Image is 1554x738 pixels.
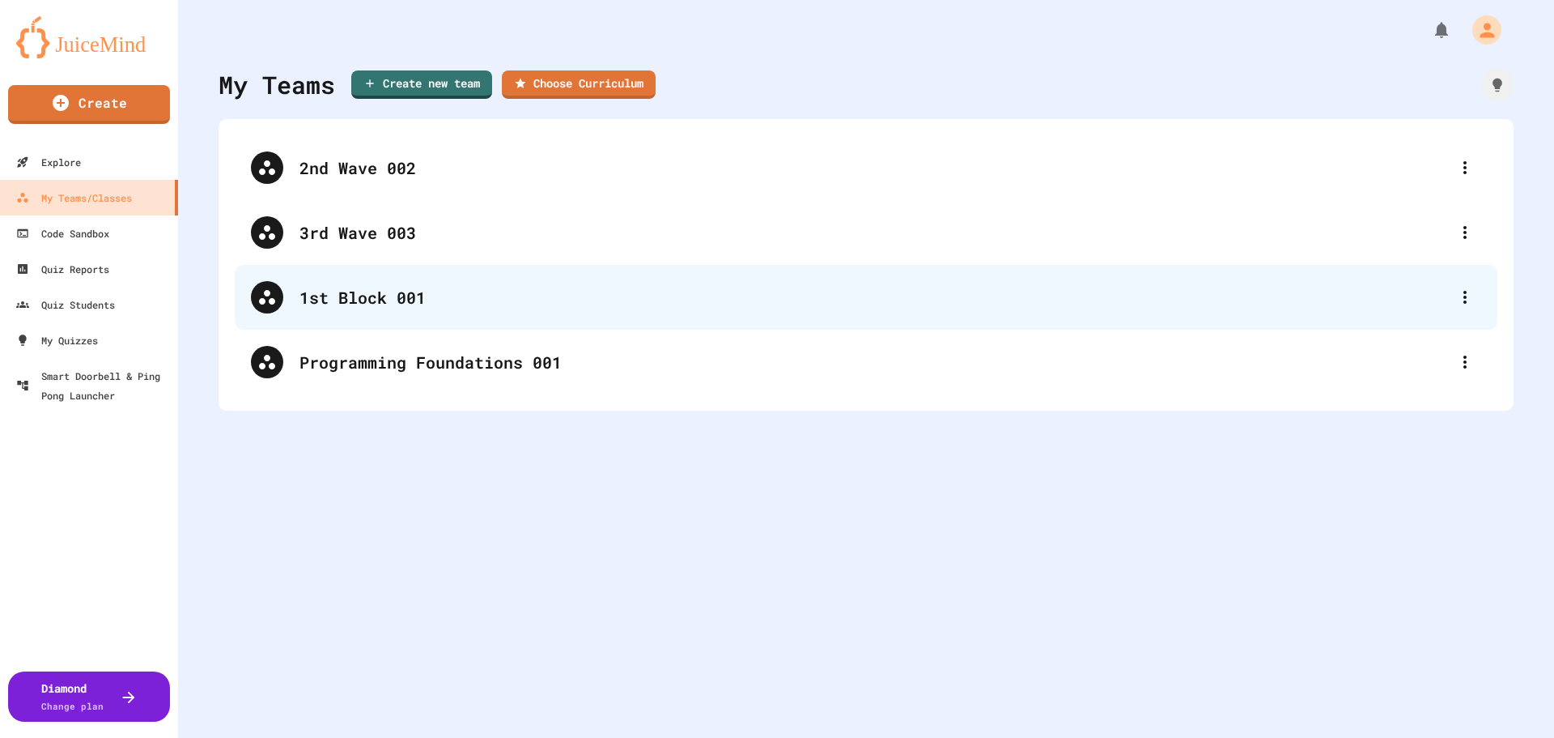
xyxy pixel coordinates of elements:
[41,700,104,712] span: Change plan
[16,152,81,172] div: Explore
[8,85,170,124] a: Create
[299,156,1449,180] div: 2nd Wave 002
[8,672,170,722] button: DiamondChange plan
[299,220,1449,245] div: 3rd Wave 003
[299,285,1449,309] div: 1st Block 001
[16,366,172,405] div: Smart Doorbell & Ping Pong Launcher
[235,135,1497,200] div: 2nd Wave 002
[16,295,115,314] div: Quiz Students
[219,66,335,103] div: My Teams
[235,330,1497,395] div: Programming Foundations 001
[235,200,1497,265] div: 3rd Wave 003
[16,224,109,243] div: Code Sandbox
[1455,11,1505,49] div: My Account
[235,265,1497,330] div: 1st Block 001
[351,70,492,99] a: Create new team
[16,259,109,279] div: Quiz Reports
[502,70,656,99] a: Choose Curriculum
[299,350,1449,374] div: Programming Foundations 001
[41,680,104,714] div: Diamond
[1481,69,1514,101] div: How it works
[16,16,162,58] img: logo-orange.svg
[16,331,98,350] div: My Quizzes
[16,188,132,207] div: My Teams/Classes
[1402,16,1455,44] div: My Notifications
